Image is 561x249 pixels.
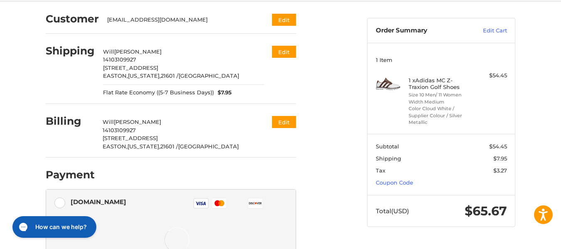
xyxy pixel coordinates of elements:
[161,72,179,79] span: 21601 /
[489,143,507,150] span: $54.45
[409,91,472,99] li: Size 10 Men/ 11 Women
[493,155,507,162] span: $7.95
[465,27,507,35] a: Edit Cart
[214,89,232,97] span: $7.95
[409,105,472,126] li: Color Cloud White / Supplier Colour / Silver Metallic
[103,89,214,97] span: Flat Rate Economy ((5-7 Business Days))
[8,213,99,241] iframe: Gorgias live chat messenger
[46,115,94,128] h2: Billing
[127,143,160,150] span: [US_STATE],
[46,12,99,25] h2: Customer
[376,207,409,215] span: Total (USD)
[178,143,239,150] span: [GEOGRAPHIC_DATA]
[376,167,385,174] span: Tax
[272,14,296,26] button: Edit
[71,195,126,209] div: [DOMAIN_NAME]
[103,48,114,55] span: Will
[103,127,136,133] span: 14103109927
[376,27,465,35] h3: Order Summary
[103,72,128,79] span: EASTON,
[493,167,507,174] span: $3.27
[376,155,401,162] span: Shipping
[376,179,413,186] a: Coupon Code
[114,48,162,55] span: [PERSON_NAME]
[376,143,399,150] span: Subtotal
[409,77,472,91] h4: 1 x Adidas MC Z-Traxion Golf Shoes
[46,44,95,57] h2: Shipping
[376,57,507,63] h3: 1 Item
[160,143,178,150] span: 21601 /
[272,46,296,58] button: Edit
[179,72,239,79] span: [GEOGRAPHIC_DATA]
[114,118,161,125] span: [PERSON_NAME]
[103,135,158,141] span: [STREET_ADDRESS]
[103,143,127,150] span: EASTON,
[103,118,114,125] span: Will
[409,99,472,106] li: Width Medium
[474,71,507,80] div: $54.45
[103,64,158,71] span: [STREET_ADDRESS]
[272,116,296,128] button: Edit
[492,227,561,249] iframe: Google Customer Reviews
[103,56,136,63] span: 14103109927
[46,168,95,181] h2: Payment
[107,16,256,24] div: [EMAIL_ADDRESS][DOMAIN_NAME]
[465,203,507,219] span: $65.67
[128,72,161,79] span: [US_STATE],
